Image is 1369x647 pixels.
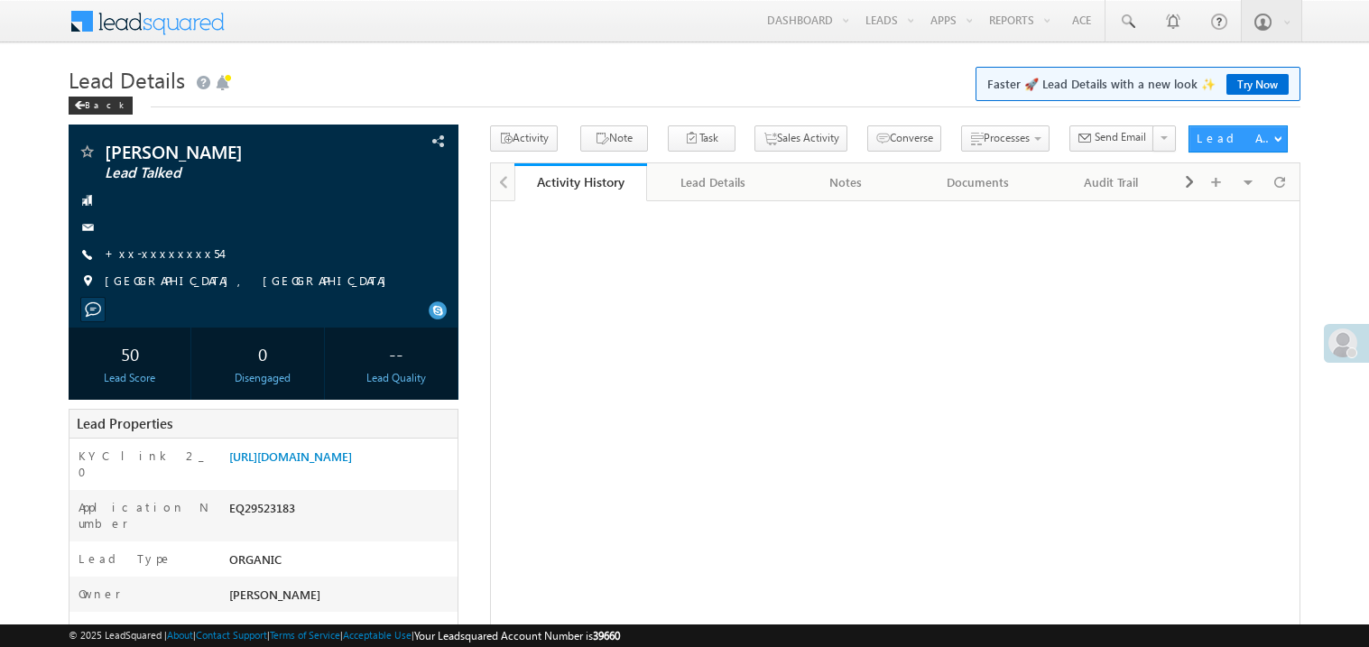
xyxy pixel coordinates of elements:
button: Note [580,125,648,152]
a: Notes [780,163,912,201]
span: 39660 [593,629,620,642]
div: 0 [206,337,319,370]
a: About [167,629,193,641]
a: Acceptable Use [343,629,412,641]
span: Lead Details [69,65,185,94]
label: Lead Type [79,550,172,567]
span: Lead Properties [77,414,172,432]
a: Audit Trail [1045,163,1178,201]
button: Task [668,125,735,152]
a: Try Now [1226,74,1289,95]
span: [GEOGRAPHIC_DATA], [GEOGRAPHIC_DATA] [105,273,395,291]
a: Back [69,96,142,111]
a: [URL][DOMAIN_NAME] [229,448,352,464]
div: Lead Score [73,370,187,386]
a: Contact Support [196,629,267,641]
div: Lead Quality [339,370,453,386]
button: Sales Activity [754,125,847,152]
div: -- [339,337,453,370]
span: Your Leadsquared Account Number is [414,629,620,642]
button: Send Email [1069,125,1154,152]
div: Disengaged [206,370,319,386]
div: ORGANIC [225,550,458,576]
span: [PERSON_NAME] [229,587,320,602]
div: Documents [927,171,1029,193]
label: KYC link 2_0 [79,448,210,480]
div: Lead Details [661,171,763,193]
button: Processes [961,125,1050,152]
div: 50 [73,337,187,370]
div: Notes [794,171,896,193]
span: Faster 🚀 Lead Details with a new look ✨ [987,75,1289,93]
div: EQ29523183 [225,499,458,524]
button: Lead Actions [1189,125,1288,153]
div: Activity History [528,173,634,190]
span: Processes [984,131,1030,144]
a: Documents [912,163,1045,201]
span: © 2025 LeadSquared | | | | | [69,627,620,644]
button: Converse [867,125,941,152]
a: +xx-xxxxxxxx54 [105,245,221,261]
label: Application Number [79,499,210,531]
a: Lead Details [647,163,780,201]
label: Owner [79,586,121,602]
a: Activity History [514,163,647,201]
div: Back [69,97,133,115]
div: Lead Actions [1197,130,1273,146]
div: Audit Trail [1059,171,1161,193]
span: [PERSON_NAME] [105,143,347,161]
span: Lead Talked [105,164,347,182]
button: Activity [490,125,558,152]
span: Send Email [1095,129,1146,145]
a: Terms of Service [270,629,340,641]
